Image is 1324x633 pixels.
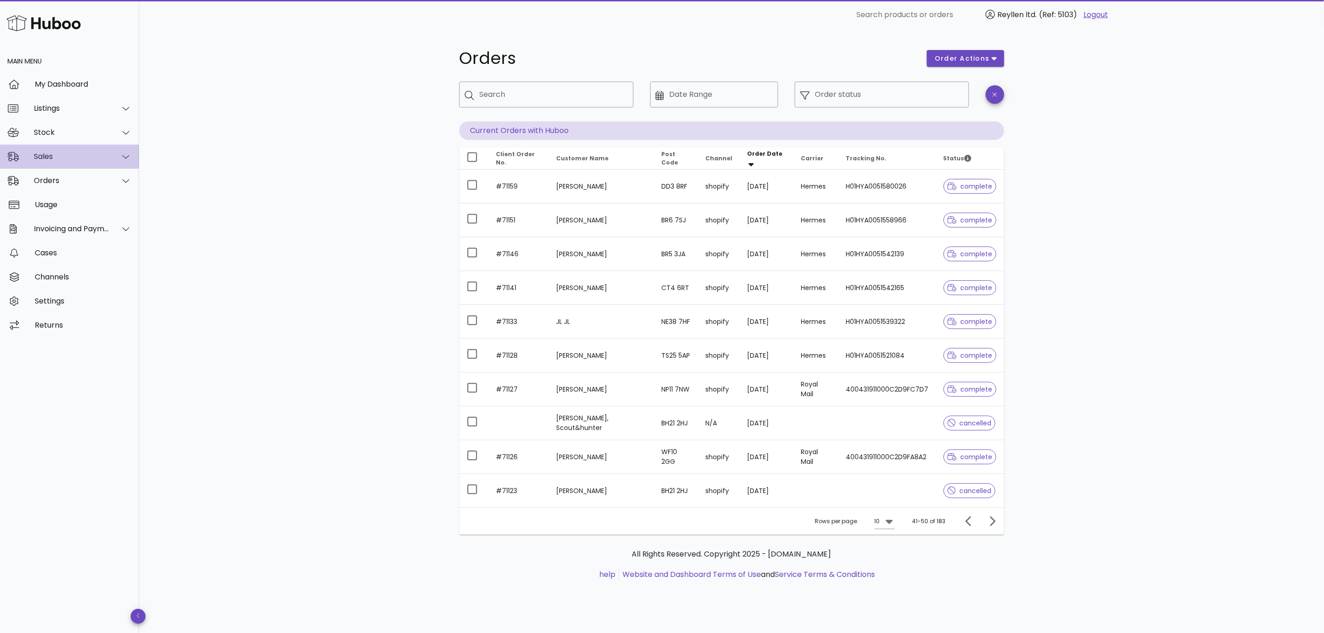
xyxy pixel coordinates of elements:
[489,237,549,271] td: #71146
[740,339,794,373] td: [DATE]
[927,50,1004,67] button: order actions
[740,170,794,203] td: [DATE]
[801,154,824,162] span: Carrier
[698,373,740,406] td: shopify
[489,305,549,339] td: #71133
[35,200,132,209] div: Usage
[654,406,698,440] td: BH21 2HJ
[467,549,997,560] p: All Rights Reserved. Copyright 2025 - [DOMAIN_NAME]
[34,152,109,161] div: Sales
[912,517,946,525] div: 41-50 of 183
[34,224,109,233] div: Invoicing and Payments
[549,339,654,373] td: [PERSON_NAME]
[948,251,993,257] span: complete
[740,440,794,474] td: [DATE]
[489,440,549,474] td: #71126
[794,170,839,203] td: Hermes
[839,147,936,170] th: Tracking No.
[662,150,678,166] span: Post Code
[698,147,740,170] th: Channel
[997,9,1037,20] span: Reyllen ltd.
[839,271,936,305] td: H01HYA0051542165
[846,154,887,162] span: Tracking No.
[794,440,839,474] td: Royal Mail
[489,147,549,170] th: Client Order No.
[794,147,839,170] th: Carrier
[654,305,698,339] td: NE38 7HF
[496,150,535,166] span: Client Order No.
[839,305,936,339] td: H01HYA0051539322
[654,203,698,237] td: BR6 7SJ
[35,248,132,257] div: Cases
[705,154,732,162] span: Channel
[740,237,794,271] td: [DATE]
[948,487,992,494] span: cancelled
[698,339,740,373] td: shopify
[654,271,698,305] td: CT4 6RT
[549,170,654,203] td: [PERSON_NAME]
[740,271,794,305] td: [DATE]
[794,373,839,406] td: Royal Mail
[549,474,654,507] td: [PERSON_NAME]
[794,305,839,339] td: Hermes
[740,203,794,237] td: [DATE]
[654,170,698,203] td: DD3 8RF
[740,474,794,507] td: [DATE]
[815,508,895,535] div: Rows per page:
[556,154,608,162] span: Customer Name
[948,386,993,392] span: complete
[698,170,740,203] td: shopify
[839,237,936,271] td: H01HYA0051542139
[35,80,132,89] div: My Dashboard
[874,517,880,525] div: 10
[839,339,936,373] td: H01HYA0051521084
[619,569,875,580] li: and
[740,147,794,170] th: Order Date: Sorted descending. Activate to remove sorting.
[34,128,109,137] div: Stock
[794,237,839,271] td: Hermes
[839,170,936,203] td: H01HYA0051580026
[948,183,993,190] span: complete
[698,440,740,474] td: shopify
[740,406,794,440] td: [DATE]
[794,339,839,373] td: Hermes
[874,514,895,529] div: 10Rows per page:
[654,339,698,373] td: TS25 5AP
[489,271,549,305] td: #71141
[698,474,740,507] td: shopify
[622,569,761,580] a: Website and Dashboard Terms of Use
[654,147,698,170] th: Post Code
[489,373,549,406] td: #71127
[489,339,549,373] td: #71128
[936,147,1004,170] th: Status
[654,373,698,406] td: NP11 7NW
[459,121,1004,140] p: Current Orders with Huboo
[489,203,549,237] td: #71151
[740,373,794,406] td: [DATE]
[489,170,549,203] td: #71159
[698,271,740,305] td: shopify
[6,13,81,33] img: Huboo Logo
[934,54,990,63] span: order actions
[747,150,782,158] span: Order Date
[839,440,936,474] td: 400431911000C2D9FA8A2
[948,454,993,460] span: complete
[654,440,698,474] td: WF10 2GG
[944,154,971,162] span: Status
[654,237,698,271] td: BR5 3JA
[34,176,109,185] div: Orders
[549,440,654,474] td: [PERSON_NAME]
[839,203,936,237] td: H01HYA0051558966
[549,271,654,305] td: [PERSON_NAME]
[1039,9,1077,20] span: (Ref: 5103)
[775,569,875,580] a: Service Terms & Conditions
[740,305,794,339] td: [DATE]
[839,373,936,406] td: 400431911000C2D9FC7D7
[35,321,132,329] div: Returns
[961,513,977,530] button: Previous page
[654,474,698,507] td: BH21 2HJ
[948,420,992,426] span: cancelled
[948,285,993,291] span: complete
[698,406,740,440] td: N/A
[549,305,654,339] td: JL JL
